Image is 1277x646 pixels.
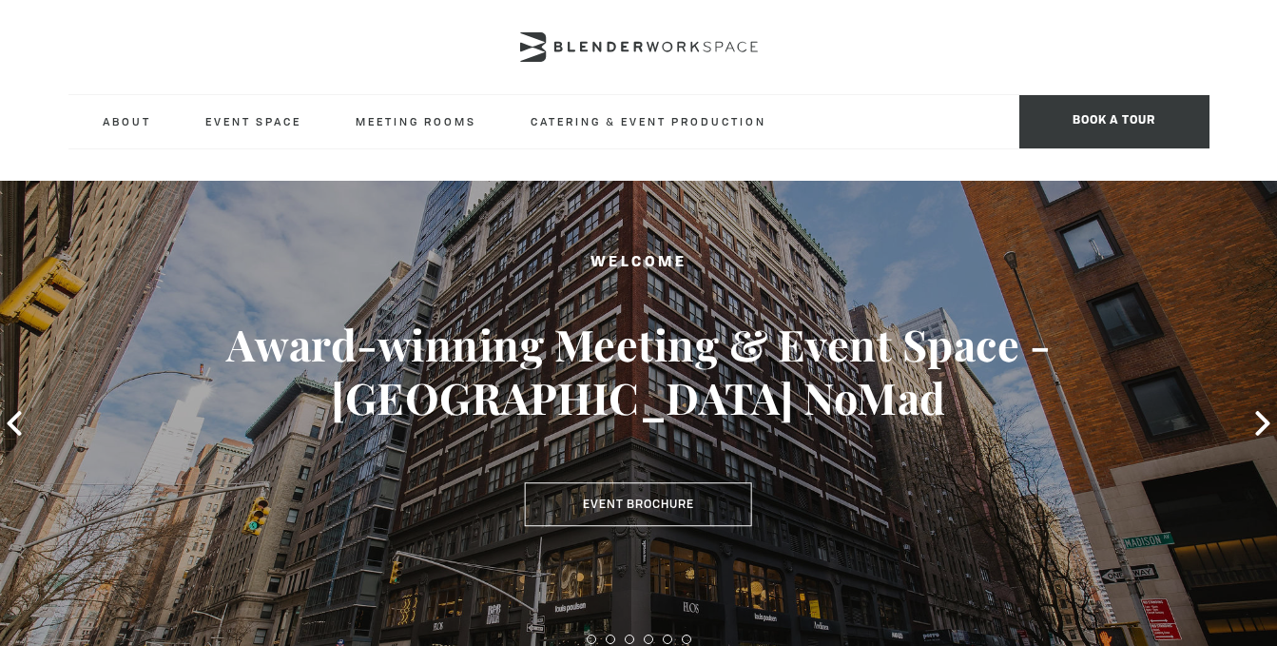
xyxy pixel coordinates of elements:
a: Catering & Event Production [515,95,782,147]
a: Meeting Rooms [340,95,492,147]
h2: Welcome [64,251,1213,275]
h3: Award-winning Meeting & Event Space - [GEOGRAPHIC_DATA] NoMad [64,318,1213,424]
a: About [87,95,166,147]
a: Event Brochure [525,482,752,526]
span: Book a tour [1019,95,1209,148]
a: Event Space [190,95,317,147]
